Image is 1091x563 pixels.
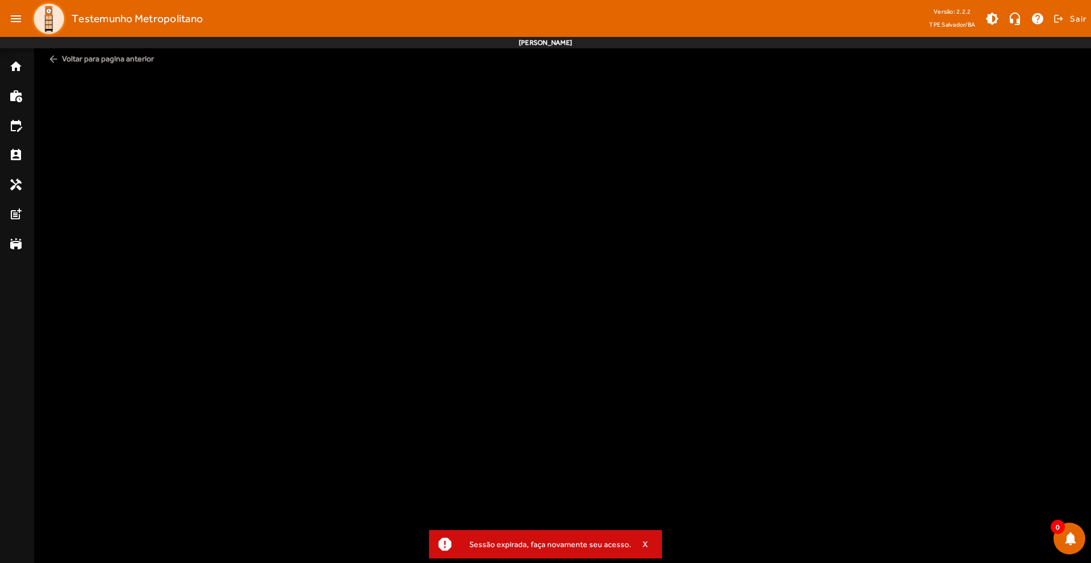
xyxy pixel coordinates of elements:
[9,60,23,73] mat-icon: home
[5,7,27,30] mat-icon: menu
[929,5,975,19] div: Versão: 2.2.2
[460,536,631,552] div: Sessão expirada, faça novamente seu acesso.
[32,2,66,36] img: Logo TPE
[436,536,453,553] mat-icon: report
[1051,520,1065,534] span: 0
[48,53,59,65] mat-icon: arrow_back
[1052,10,1086,27] button: Sair
[643,539,648,549] span: X
[72,10,203,28] span: Testemunho Metropolitano
[929,19,975,30] span: TPE Salvador/BA
[27,2,203,36] a: Testemunho Metropolitano
[631,539,660,549] button: X
[43,48,1082,69] span: Voltar para pagina anterior
[1070,10,1086,28] span: Sair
